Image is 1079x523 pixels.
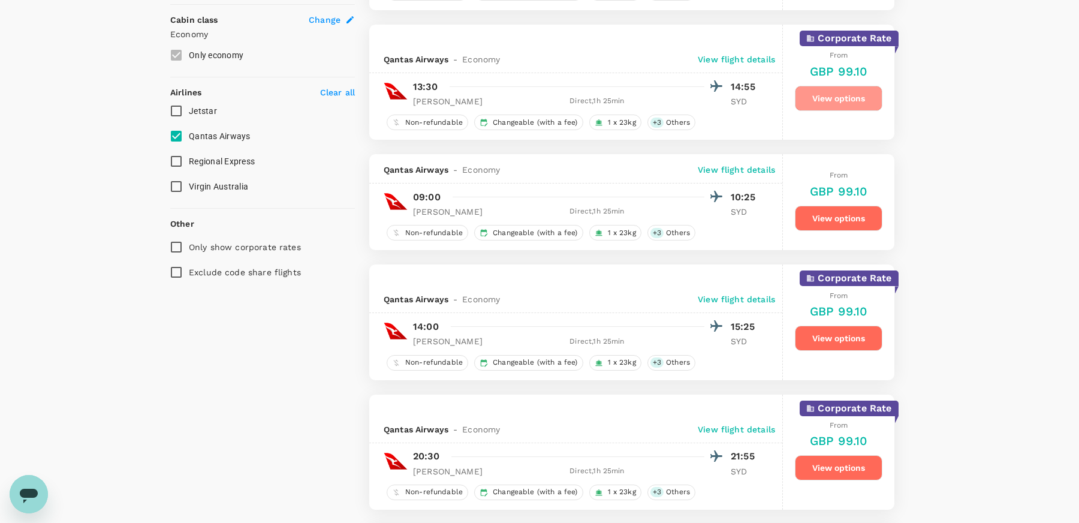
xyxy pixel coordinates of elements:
[387,225,468,241] div: Non-refundable
[795,206,882,231] button: View options
[589,225,641,241] div: 1 x 23kg
[170,15,218,25] strong: Cabin class
[189,182,248,191] span: Virgin Australia
[603,118,641,128] span: 1 x 23kg
[731,320,761,334] p: 15:25
[10,475,48,513] iframe: Button to launch messaging window
[661,357,695,368] span: Others
[462,423,500,435] span: Economy
[650,228,664,238] span: + 3
[795,86,882,111] button: View options
[698,423,775,435] p: View flight details
[413,320,439,334] p: 14:00
[830,291,848,300] span: From
[309,14,340,26] span: Change
[810,431,867,450] h6: GBP 99.10
[830,421,848,429] span: From
[650,487,664,497] span: + 3
[731,465,761,477] p: SYD
[400,228,468,238] span: Non-refundable
[488,228,582,238] span: Changeable (with a fee)
[661,228,695,238] span: Others
[413,335,483,347] p: [PERSON_NAME]
[731,206,761,218] p: SYD
[448,164,462,176] span: -
[603,228,641,238] span: 1 x 23kg
[810,62,867,81] h6: GBP 99.10
[603,487,641,497] span: 1 x 23kg
[413,190,441,205] p: 09:00
[589,355,641,371] div: 1 x 23kg
[795,326,882,351] button: View options
[731,335,761,347] p: SYD
[698,164,775,176] p: View flight details
[490,465,704,477] div: Direct , 1h 25min
[818,401,891,416] p: Corporate Rate
[413,465,483,477] p: [PERSON_NAME]
[384,79,408,103] img: QF
[647,225,695,241] div: +3Others
[731,449,761,464] p: 21:55
[731,80,761,94] p: 14:55
[647,485,695,500] div: +3Others
[189,106,217,116] span: Jetstar
[384,293,448,305] span: Qantas Airways
[387,355,468,371] div: Non-refundable
[589,485,641,500] div: 1 x 23kg
[413,95,483,107] p: [PERSON_NAME]
[384,449,408,473] img: QF
[830,51,848,59] span: From
[413,206,483,218] p: [PERSON_NAME]
[448,53,462,65] span: -
[698,53,775,65] p: View flight details
[189,266,301,278] p: Exclude code share flights
[818,271,891,285] p: Corporate Rate
[413,80,438,94] p: 13:30
[474,225,583,241] div: Changeable (with a fee)
[661,487,695,497] span: Others
[661,118,695,128] span: Others
[400,118,468,128] span: Non-refundable
[650,118,664,128] span: + 3
[474,355,583,371] div: Changeable (with a fee)
[384,423,448,435] span: Qantas Airways
[490,336,704,348] div: Direct , 1h 25min
[589,115,641,130] div: 1 x 23kg
[189,241,301,253] p: Only show corporate rates
[189,157,255,166] span: Regional Express
[189,131,251,141] span: Qantas Airways
[320,86,355,98] p: Clear all
[384,53,448,65] span: Qantas Airways
[474,115,583,130] div: Changeable (with a fee)
[462,164,500,176] span: Economy
[400,487,468,497] span: Non-refundable
[830,171,848,179] span: From
[490,206,704,218] div: Direct , 1h 25min
[387,115,468,130] div: Non-refundable
[474,485,583,500] div: Changeable (with a fee)
[647,115,695,130] div: +3Others
[650,357,664,368] span: + 3
[384,190,408,214] img: QF
[462,293,500,305] span: Economy
[488,118,582,128] span: Changeable (with a fee)
[818,31,891,46] p: Corporate Rate
[490,95,704,107] div: Direct , 1h 25min
[387,485,468,500] div: Non-refundable
[462,53,500,65] span: Economy
[698,293,775,305] p: View flight details
[384,164,448,176] span: Qantas Airways
[603,357,641,368] span: 1 x 23kg
[400,357,468,368] span: Non-refundable
[647,355,695,371] div: +3Others
[731,190,761,205] p: 10:25
[795,455,882,480] button: View options
[488,487,582,497] span: Changeable (with a fee)
[810,182,867,201] h6: GBP 99.10
[170,28,355,40] p: Economy
[189,50,243,60] span: Only economy
[413,449,439,464] p: 20:30
[384,319,408,343] img: QF
[731,95,761,107] p: SYD
[448,423,462,435] span: -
